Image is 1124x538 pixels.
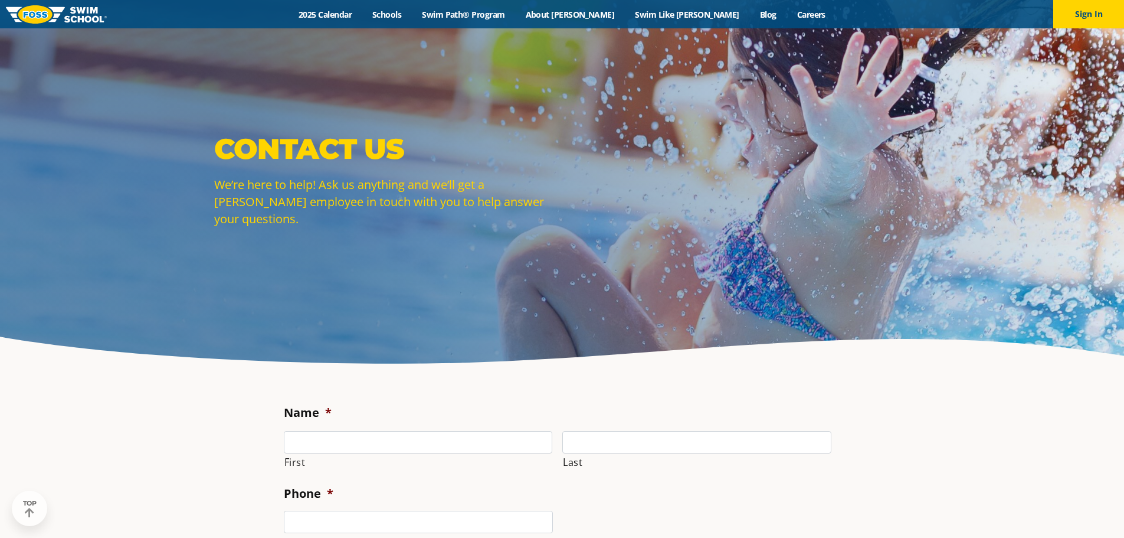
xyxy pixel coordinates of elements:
a: Careers [787,9,835,20]
p: We’re here to help! Ask us anything and we’ll get a [PERSON_NAME] employee in touch with you to h... [214,176,556,227]
a: Swim Like [PERSON_NAME] [625,9,750,20]
a: About [PERSON_NAME] [515,9,625,20]
label: Last [563,454,831,471]
label: Phone [284,486,333,501]
a: Schools [362,9,412,20]
p: Contact Us [214,131,556,167]
img: FOSS Swim School Logo [6,5,107,24]
input: Last name [562,431,831,454]
input: First name [284,431,553,454]
a: Swim Path® Program [412,9,515,20]
label: Name [284,405,332,420]
a: Blog [749,9,787,20]
div: TOP [23,500,37,518]
label: First [284,454,553,471]
a: 2025 Calendar [289,9,362,20]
